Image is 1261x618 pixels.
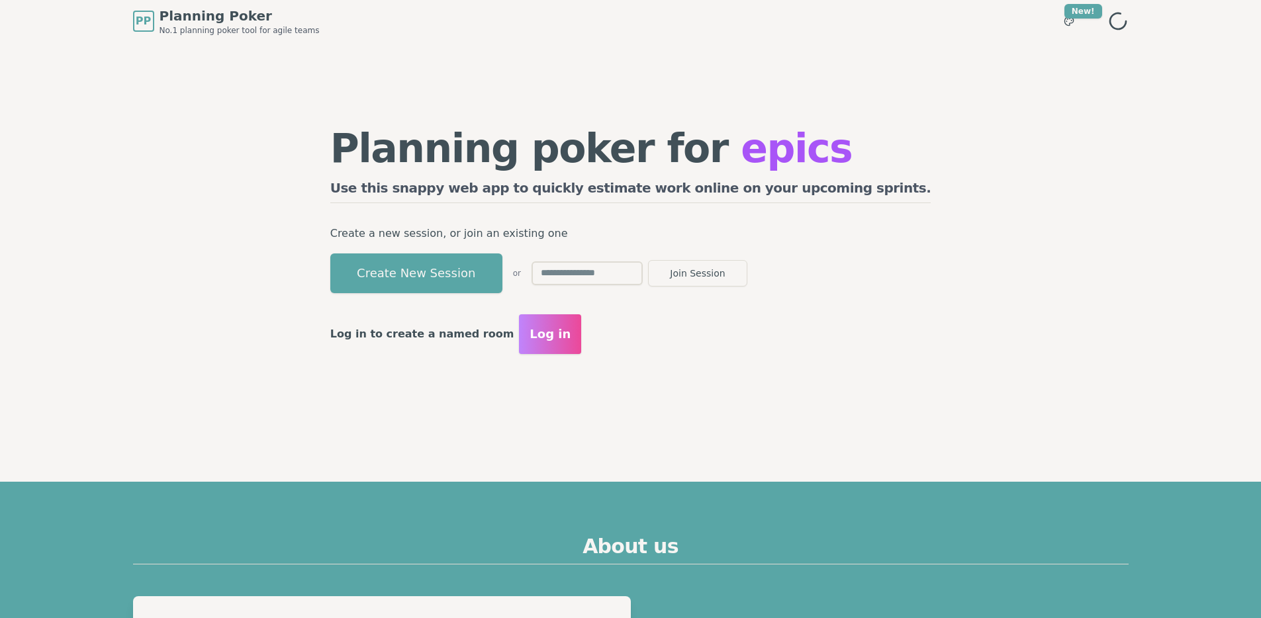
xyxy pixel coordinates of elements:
[1064,4,1102,19] div: New!
[136,13,151,29] span: PP
[513,268,521,279] span: or
[648,260,747,287] button: Join Session
[160,25,320,36] span: No.1 planning poker tool for agile teams
[530,325,571,343] span: Log in
[330,325,514,343] p: Log in to create a named room
[330,224,931,243] p: Create a new session, or join an existing one
[330,253,502,293] button: Create New Session
[133,7,320,36] a: PPPlanning PokerNo.1 planning poker tool for agile teams
[330,128,931,168] h1: Planning poker for
[133,535,1129,564] h2: About us
[1057,9,1081,33] button: New!
[330,179,931,203] h2: Use this snappy web app to quickly estimate work online on your upcoming sprints.
[519,314,581,354] button: Log in
[160,7,320,25] span: Planning Poker
[741,125,852,171] span: epics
